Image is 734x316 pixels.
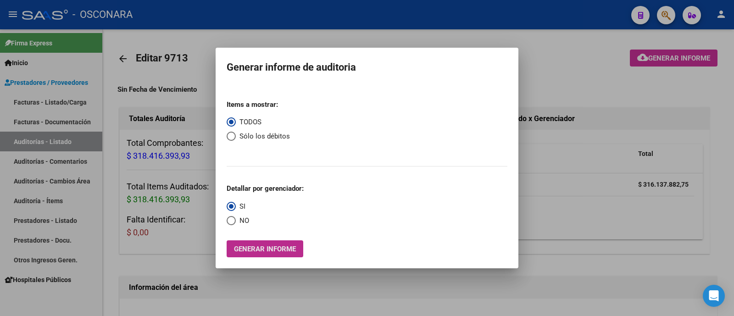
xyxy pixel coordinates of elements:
[236,117,261,128] span: TODOS
[227,100,278,109] strong: Items a mostrar:
[227,93,290,156] mat-radio-group: Select an option
[236,216,249,226] span: NO
[236,131,290,142] span: Sólo los débitos
[227,184,304,193] strong: Detallar por gerenciador:
[227,240,303,257] button: Generar informe
[227,177,304,226] mat-radio-group: Select an option
[236,201,245,212] span: SI
[703,285,725,307] div: Open Intercom Messenger
[227,59,507,76] h1: Generar informe de auditoria
[234,245,296,253] span: Generar informe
